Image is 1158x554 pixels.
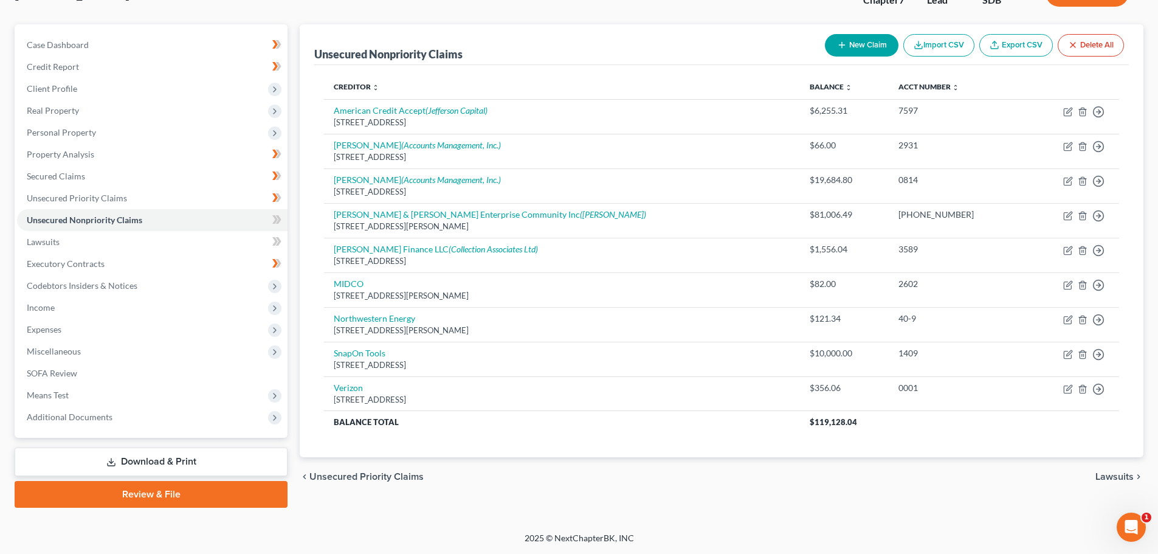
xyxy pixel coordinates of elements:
[27,368,77,378] span: SOFA Review
[810,382,879,394] div: $356.06
[979,34,1053,57] a: Export CSV
[17,144,288,165] a: Property Analysis
[903,34,974,57] button: Import CSV
[898,139,1015,151] div: 2931
[334,290,790,302] div: [STREET_ADDRESS][PERSON_NAME]
[810,347,879,359] div: $10,000.00
[27,215,142,225] span: Unsecured Nonpriority Claims
[300,472,424,482] button: chevron_left Unsecured Priority Claims
[1095,472,1143,482] button: Lawsuits chevron_right
[898,243,1015,255] div: 3589
[17,187,288,209] a: Unsecured Priority Claims
[810,278,879,290] div: $82.00
[27,171,85,181] span: Secured Claims
[27,280,137,291] span: Codebtors Insiders & Notices
[334,394,790,406] div: [STREET_ADDRESS]
[15,448,288,476] a: Download & Print
[334,105,488,116] a: American Credit Accept(Jefferson Capital)
[372,84,379,91] i: unfold_more
[1117,513,1146,542] iframe: Intercom live chat
[810,313,879,325] div: $121.34
[580,209,646,220] i: ([PERSON_NAME])
[334,221,790,232] div: [STREET_ADDRESS][PERSON_NAME]
[898,105,1015,117] div: 7597
[334,209,646,220] a: [PERSON_NAME] & [PERSON_NAME] Enterprise Community Inc([PERSON_NAME])
[810,139,879,151] div: $66.00
[898,313,1015,325] div: 40-9
[15,481,288,508] a: Review & File
[17,56,288,78] a: Credit Report
[334,348,385,358] a: SnapOn Tools
[17,253,288,275] a: Executory Contracts
[334,175,501,185] a: [PERSON_NAME](Accounts Management, Inc.)
[300,472,309,482] i: chevron_left
[810,417,857,427] span: $119,128.04
[810,243,879,255] div: $1,556.04
[27,346,81,356] span: Miscellaneous
[810,209,879,221] div: $81,006.49
[17,165,288,187] a: Secured Claims
[898,382,1015,394] div: 0001
[334,279,364,289] a: MIDCO
[401,140,501,150] i: (Accounts Management, Inc.)
[334,151,790,163] div: [STREET_ADDRESS]
[845,84,852,91] i: unfold_more
[810,174,879,186] div: $19,684.80
[27,237,60,247] span: Lawsuits
[449,244,538,254] i: (Collection Associates Ltd)
[27,324,61,334] span: Expenses
[27,258,105,269] span: Executory Contracts
[810,105,879,117] div: $6,255.31
[898,347,1015,359] div: 1409
[898,278,1015,290] div: 2602
[1058,34,1124,57] button: Delete All
[1134,472,1143,482] i: chevron_right
[334,255,790,267] div: [STREET_ADDRESS]
[324,411,800,433] th: Balance Total
[898,174,1015,186] div: 0814
[334,117,790,128] div: [STREET_ADDRESS]
[334,383,363,393] a: Verizon
[401,175,501,185] i: (Accounts Management, Inc.)
[309,472,424,482] span: Unsecured Priority Claims
[314,47,463,61] div: Unsecured Nonpriority Claims
[27,193,127,203] span: Unsecured Priority Claims
[952,84,959,91] i: unfold_more
[1142,513,1151,522] span: 1
[17,362,288,384] a: SOFA Review
[334,140,501,150] a: [PERSON_NAME](Accounts Management, Inc.)
[426,105,488,116] i: (Jefferson Capital)
[17,231,288,253] a: Lawsuits
[27,83,77,94] span: Client Profile
[27,40,89,50] span: Case Dashboard
[334,82,379,91] a: Creditor unfold_more
[27,127,96,137] span: Personal Property
[334,244,538,254] a: [PERSON_NAME] Finance LLC(Collection Associates Ltd)
[898,82,959,91] a: Acct Number unfold_more
[27,61,79,72] span: Credit Report
[27,149,94,159] span: Property Analysis
[27,412,112,422] span: Additional Documents
[810,82,852,91] a: Balance unfold_more
[17,34,288,56] a: Case Dashboard
[17,209,288,231] a: Unsecured Nonpriority Claims
[334,313,415,324] a: Northwestern Energy
[233,532,926,554] div: 2025 © NextChapterBK, INC
[334,359,790,371] div: [STREET_ADDRESS]
[27,302,55,313] span: Income
[334,186,790,198] div: [STREET_ADDRESS]
[27,105,79,116] span: Real Property
[334,325,790,336] div: [STREET_ADDRESS][PERSON_NAME]
[898,209,1015,221] div: [PHONE_NUMBER]
[1095,472,1134,482] span: Lawsuits
[27,390,69,400] span: Means Test
[825,34,898,57] button: New Claim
